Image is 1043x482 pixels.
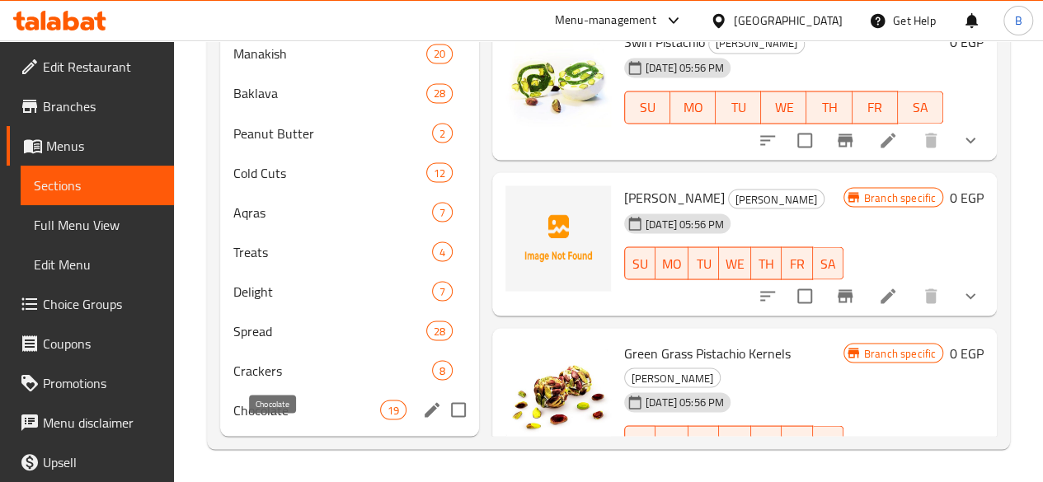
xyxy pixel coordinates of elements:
[34,255,161,274] span: Edit Menu
[951,276,990,316] button: show more
[655,246,688,279] button: MO
[233,123,432,143] span: Peanut Butter
[7,284,174,324] a: Choice Groups
[639,60,731,76] span: [DATE] 05:56 PM
[726,429,745,453] span: WE
[878,130,898,150] a: Edit menu item
[788,251,806,275] span: FR
[787,123,822,157] span: Select to update
[233,360,432,380] div: Crackers
[950,185,984,208] h6: 0 EGP
[813,96,845,119] span: TH
[898,91,943,124] button: SA
[21,166,174,205] a: Sections
[220,232,479,271] div: Treats4
[813,246,843,279] button: SA
[43,96,161,116] span: Branches
[7,126,174,166] a: Menus
[432,123,453,143] div: items
[950,341,984,364] h6: 0 EGP
[34,215,161,235] span: Full Menu View
[233,321,426,340] span: Spread
[788,429,806,453] span: FR
[719,246,751,279] button: WE
[233,400,380,419] span: Chocolate
[233,162,426,182] span: Cold Cuts
[233,44,426,63] span: Manakish
[806,91,852,124] button: TH
[43,413,161,433] span: Menu disclaimer
[768,96,800,119] span: WE
[695,251,712,275] span: TU
[853,91,898,124] button: FR
[427,165,452,180] span: 12
[433,125,452,141] span: 2
[825,120,865,160] button: Branch-specific-item
[432,281,453,301] div: items
[688,425,719,458] button: TU
[632,251,649,275] span: SU
[961,286,980,306] svg: Show Choices
[380,400,406,419] div: items
[787,278,822,313] span: Select to update
[220,350,479,390] div: Crackers8
[624,30,705,54] span: Swirl Pistachio
[729,190,824,208] span: [PERSON_NAME]
[505,185,611,291] img: Swirl Kamaruddin
[624,185,725,209] span: [PERSON_NAME]
[624,91,670,124] button: SU
[688,246,719,279] button: TU
[381,402,406,418] span: 19
[21,245,174,284] a: Edit Menu
[7,403,174,442] a: Menu disclaimer
[624,425,655,458] button: SU
[961,130,980,150] svg: Show Choices
[433,283,452,299] span: 7
[782,246,812,279] button: FR
[859,96,891,119] span: FR
[220,152,479,192] div: Cold Cuts12
[758,251,775,275] span: TH
[813,425,843,458] button: SA
[433,363,452,378] span: 8
[505,30,611,136] img: Swirl Pistachio
[43,373,161,393] span: Promotions
[820,251,837,275] span: SA
[220,311,479,350] div: Spread28
[911,120,951,160] button: delete
[951,120,990,160] button: show more
[728,189,825,208] div: Malban - Noga
[220,34,479,73] div: Manakish20
[426,83,453,103] div: items
[432,360,453,380] div: items
[677,96,709,119] span: MO
[7,363,174,403] a: Promotions
[878,286,898,306] a: Edit menu item
[655,425,688,458] button: MO
[427,46,452,62] span: 20
[820,429,837,453] span: SA
[857,345,942,361] span: Branch specific
[7,442,174,482] a: Upsell
[709,34,804,53] span: [PERSON_NAME]
[43,452,161,472] span: Upsell
[825,276,865,316] button: Branch-specific-item
[1014,12,1022,30] span: B
[726,251,745,275] span: WE
[722,96,754,119] span: TU
[748,120,787,160] button: sort-choices
[911,276,951,316] button: delete
[782,425,812,458] button: FR
[748,276,787,316] button: sort-choices
[43,57,161,77] span: Edit Restaurant
[233,281,432,301] div: Delight
[233,202,432,222] div: Aqras
[7,324,174,363] a: Coupons
[625,368,720,387] span: [PERSON_NAME]
[758,429,775,453] span: TH
[624,367,721,387] div: Malban - Noga
[233,241,432,261] span: Treats
[751,425,782,458] button: TH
